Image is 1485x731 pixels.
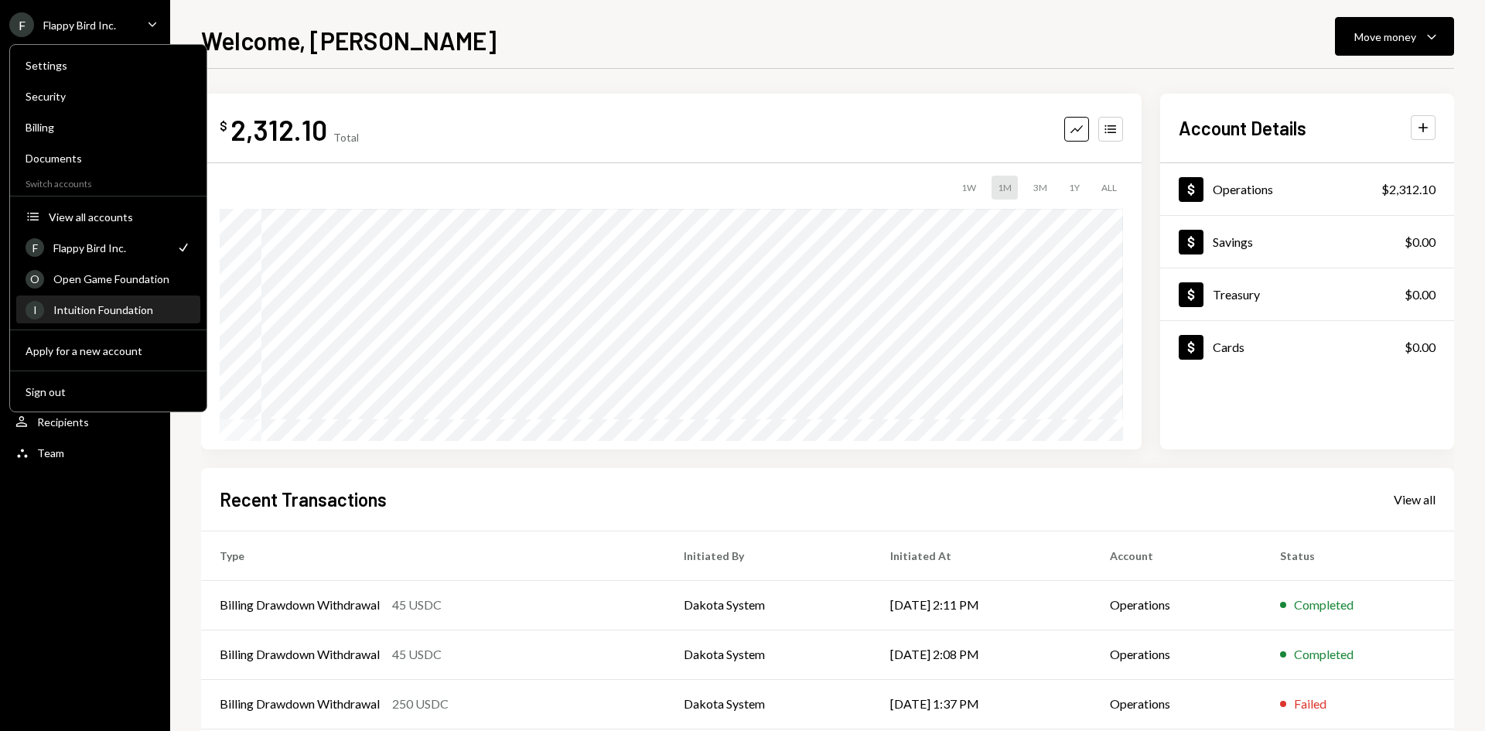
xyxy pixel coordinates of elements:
div: $0.00 [1405,338,1435,357]
a: OOpen Game Foundation [16,265,200,292]
a: View all [1394,490,1435,507]
a: Savings$0.00 [1160,216,1454,268]
a: IIntuition Foundation [16,295,200,323]
td: Dakota System [665,580,872,630]
th: Initiated At [872,531,1091,580]
div: Billing [26,121,191,134]
div: 250 USDC [392,695,449,713]
div: 1W [955,176,982,200]
td: Operations [1091,679,1261,729]
div: Billing Drawdown Withdrawal [220,596,380,614]
a: Documents [16,144,200,172]
div: 45 USDC [392,645,442,664]
button: Apply for a new account [16,337,200,365]
div: Team [37,446,64,459]
div: Switch accounts [10,175,207,190]
div: Intuition Foundation [53,303,191,316]
a: Team [9,439,161,466]
div: Failed [1294,695,1326,713]
div: F [9,12,34,37]
div: Sign out [26,385,191,398]
h2: Recent Transactions [220,487,387,512]
div: Open Game Foundation [53,272,191,285]
div: 1M [992,176,1018,200]
h1: Welcome, [PERSON_NAME] [201,25,497,56]
div: $2,312.10 [1381,180,1435,199]
div: Move money [1354,29,1416,45]
div: $ [220,118,227,134]
div: Billing Drawdown Withdrawal [220,645,380,664]
div: Apply for a new account [26,344,191,357]
div: $0.00 [1405,233,1435,251]
a: Security [16,82,200,110]
div: Billing Drawdown Withdrawal [220,695,380,713]
th: Initiated By [665,531,872,580]
h2: Account Details [1179,115,1306,141]
div: Operations [1213,182,1273,196]
td: Dakota System [665,630,872,679]
td: Operations [1091,580,1261,630]
div: Savings [1213,234,1253,249]
div: ALL [1095,176,1123,200]
div: Flappy Bird Inc. [43,19,116,32]
div: Security [26,90,191,103]
button: View all accounts [16,203,200,231]
td: [DATE] 1:37 PM [872,679,1091,729]
a: Settings [16,51,200,79]
div: View all [1394,492,1435,507]
div: Completed [1294,596,1354,614]
td: [DATE] 2:08 PM [872,630,1091,679]
div: View all accounts [49,210,191,224]
div: I [26,301,44,319]
th: Status [1261,531,1454,580]
div: Settings [26,59,191,72]
button: Sign out [16,378,200,406]
div: F [26,238,44,257]
div: 2,312.10 [230,112,327,147]
div: Completed [1294,645,1354,664]
div: 1Y [1063,176,1086,200]
div: Flappy Bird Inc. [53,241,166,254]
button: Move money [1335,17,1454,56]
a: Billing [16,113,200,141]
a: Recipients [9,408,161,436]
div: Documents [26,152,191,165]
a: Cards$0.00 [1160,321,1454,373]
td: Operations [1091,630,1261,679]
td: [DATE] 2:11 PM [872,580,1091,630]
div: Treasury [1213,287,1260,302]
th: Account [1091,531,1261,580]
div: Cards [1213,340,1244,354]
div: Total [333,131,359,144]
div: Recipients [37,415,89,429]
a: Treasury$0.00 [1160,268,1454,320]
td: Dakota System [665,679,872,729]
div: O [26,270,44,289]
div: 3M [1027,176,1053,200]
th: Type [201,531,665,580]
div: $0.00 [1405,285,1435,304]
div: 45 USDC [392,596,442,614]
a: Operations$2,312.10 [1160,163,1454,215]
